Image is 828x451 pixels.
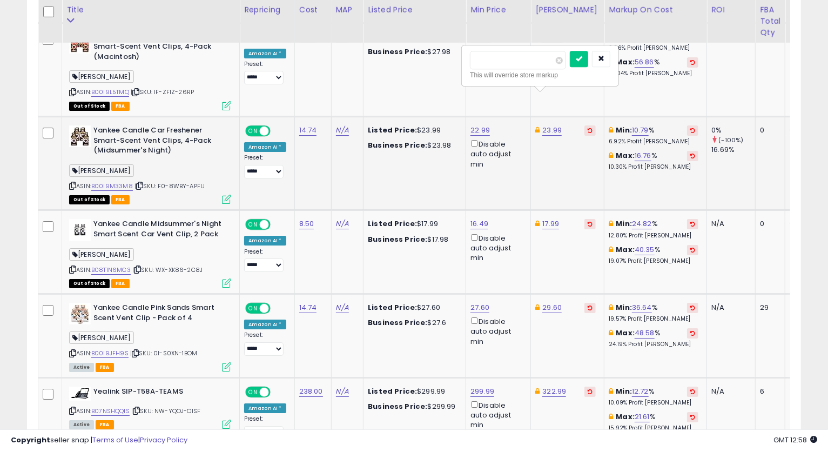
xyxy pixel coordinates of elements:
div: Amazon AI * [244,236,286,246]
a: 40.35 [635,244,655,255]
div: % [609,125,698,145]
a: 322.99 [542,386,566,397]
a: 24.82 [632,218,652,229]
div: Min Price [470,4,526,16]
div: ASIN: [69,32,231,109]
div: Preset: [244,61,286,85]
span: [PERSON_NAME] [69,331,134,344]
a: 8.50 [299,218,314,229]
div: $299.99 [368,402,457,412]
div: FBA Total Qty [760,4,780,38]
img: 51qxRa-bsQL._SL40_.jpg [69,32,91,54]
a: 56.86 [635,57,654,68]
span: [PERSON_NAME] [69,70,134,83]
strong: Copyright [11,435,50,445]
span: ON [246,387,260,396]
div: $27.6 [368,318,457,328]
b: Min: [616,125,632,135]
div: N/A [711,219,747,229]
div: N/A [711,387,747,396]
div: Amazon AI * [244,142,286,152]
small: (-100%) [719,136,744,144]
div: Amazon AI * [244,49,286,58]
div: % [609,245,698,265]
b: Listed Price: [368,125,417,135]
span: 2025-10-15 12:58 GMT [773,435,817,445]
span: All listings that are currently out of stock and unavailable for purchase on Amazon [69,102,110,111]
a: 14.74 [299,125,317,136]
div: ASIN: [69,219,231,287]
a: B00I9JFH9S [91,349,129,358]
a: N/A [336,302,349,313]
div: 0% [711,125,755,135]
span: | SKU: NW-YQOJ-C1SF [131,407,200,415]
b: Max: [616,328,635,338]
div: % [609,57,698,77]
b: Max: [616,244,635,255]
div: ROI [711,4,751,16]
b: Business Price: [368,234,427,244]
div: MAP [336,4,359,16]
b: Business Price: [368,317,427,328]
a: Privacy Policy [140,435,187,445]
div: % [609,303,698,323]
p: 27.04% Profit [PERSON_NAME] [609,70,698,77]
div: Disable auto adjust min [470,232,522,263]
div: Disable auto adjust min [470,399,522,430]
a: N/A [336,386,349,397]
a: 21.61 [635,412,650,422]
div: 0 [760,125,777,135]
div: % [609,219,698,239]
div: $23.99 [368,125,457,135]
a: B00I9M33M8 [91,182,133,191]
p: 10.30% Profit [PERSON_NAME] [609,163,698,171]
span: FBA [111,102,130,111]
img: 51xc7x-g9aL._SL40_.jpg [69,303,91,324]
div: ASIN: [69,303,231,370]
b: Min: [616,218,632,229]
a: 14.74 [299,302,317,313]
span: | SKU: F0-8WBY-APFU [134,182,205,190]
div: Amazon AI * [244,320,286,329]
span: OFF [269,304,286,313]
p: 10.09% Profit [PERSON_NAME] [609,399,698,407]
div: Inv. value [790,4,820,27]
p: 19.07% Profit [PERSON_NAME] [609,257,698,265]
b: Max: [616,150,635,161]
span: ON [246,220,260,229]
span: [PERSON_NAME] [69,248,134,261]
div: % [609,412,698,432]
div: $27.60 [368,303,457,313]
a: N/A [336,125,349,136]
b: Listed Price: [368,386,417,396]
a: B00I9L5TMQ [91,88,129,97]
span: All listings that are currently out of stock and unavailable for purchase on Amazon [69,195,110,204]
b: Listed Price: [368,302,417,313]
div: Disable auto adjust min [470,44,522,76]
div: ASIN: [69,387,231,428]
a: Terms of Use [92,435,138,445]
div: Listed Price [368,4,461,16]
div: 0 [790,219,816,229]
span: ON [246,127,260,136]
a: 16.49 [470,218,488,229]
div: Repricing [244,4,290,16]
div: 0 [790,125,816,135]
b: Yankee Candle Pink Sands Smart Scent Vent Clip - Pack of 4 [93,303,225,326]
a: 29.60 [542,302,562,313]
div: 16.69% [711,145,755,155]
span: OFF [269,387,286,396]
div: % [609,151,698,171]
a: 36.64 [632,302,652,313]
div: seller snap | | [11,435,187,446]
span: FBA [111,279,130,288]
div: Disable auto adjust min [470,315,522,347]
b: Max: [616,412,635,422]
b: Yealink SIP-T58A-TEAMS [93,387,225,400]
a: 10.79 [632,125,649,136]
a: B08T1N6MC3 [91,266,131,275]
div: $27.98 [368,47,457,57]
span: | SKU: WX-XK86-2C8J [132,266,203,274]
i: Revert to store-level Max Markup [690,59,695,65]
a: N/A [336,218,349,229]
